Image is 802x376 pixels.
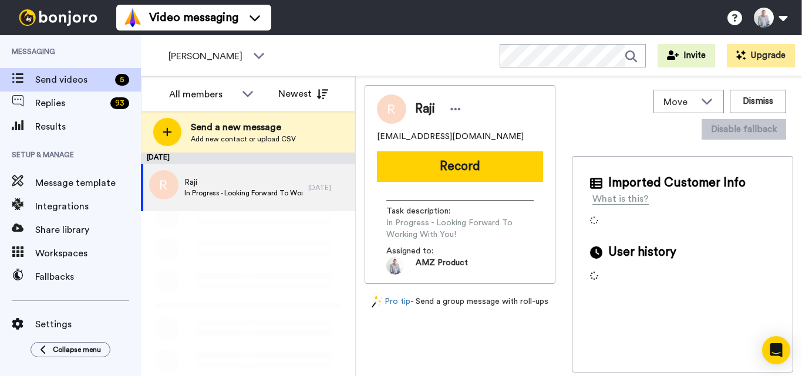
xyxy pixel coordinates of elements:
span: In Progress - Looking Forward To Working With You! [184,188,302,198]
span: AMZ Product [416,257,468,275]
img: vm-color.svg [123,8,142,27]
img: Image of Raji [377,94,406,124]
div: Open Intercom Messenger [762,336,790,364]
span: Integrations [35,199,141,214]
div: 5 [115,74,129,86]
span: Move [663,95,695,109]
span: Replies [35,96,106,110]
span: Send a new message [191,120,296,134]
button: Collapse menu [31,342,110,357]
button: Upgrade [727,44,795,67]
span: Imported Customer Info [608,174,746,192]
span: Raji [415,100,435,118]
span: Fallbacks [35,270,141,284]
button: Dismiss [730,90,786,113]
span: Workspaces [35,246,141,260]
img: magic-wand.svg [372,296,382,308]
div: - Send a group message with roll-ups [365,296,555,308]
span: Task description : [386,205,469,217]
span: Video messaging [149,9,238,26]
span: [PERSON_NAME] [169,49,247,63]
span: [EMAIL_ADDRESS][DOMAIN_NAME] [377,131,524,143]
span: Results [35,120,141,134]
span: In Progress - Looking Forward To Working With You! [386,217,534,240]
button: Newest [269,82,337,106]
img: 0c7be819-cb90-4fe4-b844-3639e4b630b0-1684457197.jpg [386,257,404,275]
span: Share library [35,223,141,237]
button: Disable fallback [702,119,786,140]
span: Send videos [35,73,110,87]
span: Assigned to: [386,245,469,257]
span: Add new contact or upload CSV [191,134,296,144]
div: [DATE] [141,153,355,164]
span: User history [608,243,676,261]
button: Invite [658,44,715,67]
span: Settings [35,317,141,331]
button: Record [377,151,543,182]
div: All members [169,87,236,101]
span: Collapse menu [53,345,101,354]
div: 93 [110,97,129,109]
div: [DATE] [308,183,349,192]
img: bj-logo-header-white.svg [14,9,102,26]
div: What is this? [592,192,649,206]
span: Raji [184,177,302,188]
a: Pro tip [372,296,410,308]
span: Message template [35,176,141,190]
